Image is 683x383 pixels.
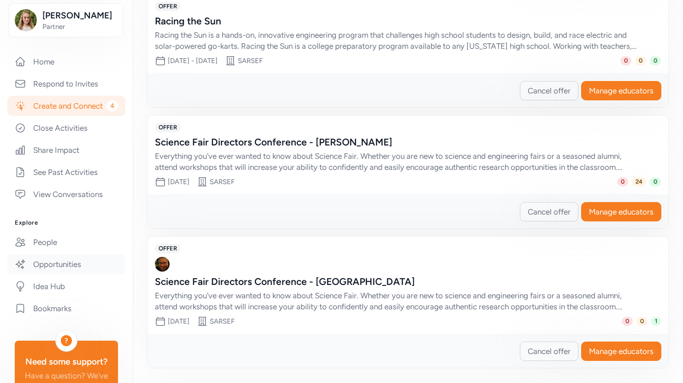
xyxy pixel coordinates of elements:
[520,202,578,221] button: Cancel offer
[650,177,661,186] span: 0
[106,100,118,111] span: 4
[589,85,654,96] span: Manage educators
[581,81,661,100] button: Manage educators
[155,244,181,253] span: OFFER
[155,151,642,173] div: Everything you've ever wanted to know about Science Fair. Whether you are new to science and engi...
[7,74,125,94] a: Respond to Invites
[7,232,125,252] a: People
[168,317,189,325] span: [DATE]
[622,317,633,326] span: 0
[42,9,117,22] span: [PERSON_NAME]
[632,177,646,186] span: 24
[520,81,578,100] button: Cancel offer
[650,56,661,65] span: 0
[238,56,263,65] div: SARSEF
[7,276,125,296] a: Idea Hub
[651,317,661,326] span: 1
[155,29,642,52] div: Racing the Sun is a hands-on, innovative engineering program that challenges high school students...
[168,57,218,65] span: [DATE] - [DATE]
[22,355,111,368] div: Need some support?
[168,178,189,186] span: [DATE]
[155,257,170,272] img: Avatar
[636,317,648,326] span: 0
[210,317,235,326] div: SARSEF
[155,275,642,288] div: Science Fair Directors Conference - [GEOGRAPHIC_DATA]
[15,219,118,226] h3: Explore
[528,85,571,96] span: Cancel offer
[617,177,628,186] span: 0
[7,162,125,182] a: See Past Activities
[581,342,661,361] button: Manage educators
[9,3,123,37] button: [PERSON_NAME]Partner
[520,342,578,361] button: Cancel offer
[528,206,571,217] span: Cancel offer
[155,290,642,312] div: Everything you've ever wanted to know about Science Fair. Whether you are new to science and engi...
[620,56,631,65] span: 0
[7,140,125,160] a: Share Impact
[155,136,642,149] div: Science Fair Directors Conference - [PERSON_NAME]
[7,184,125,204] a: View Conversations
[7,298,125,319] a: Bookmarks
[7,118,125,138] a: Close Activities
[7,254,125,274] a: Opportunities
[155,15,642,28] div: Racing the Sun
[210,177,235,186] div: SARSEF
[7,52,125,72] a: Home
[7,96,125,116] a: Create and Connect4
[635,56,646,65] span: 0
[42,22,117,31] span: Partner
[589,346,654,357] span: Manage educators
[581,202,661,221] button: Manage educators
[528,346,571,357] span: Cancel offer
[589,206,654,217] span: Manage educators
[155,123,181,132] span: OFFER
[61,335,72,346] div: ?
[155,2,181,11] span: OFFER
